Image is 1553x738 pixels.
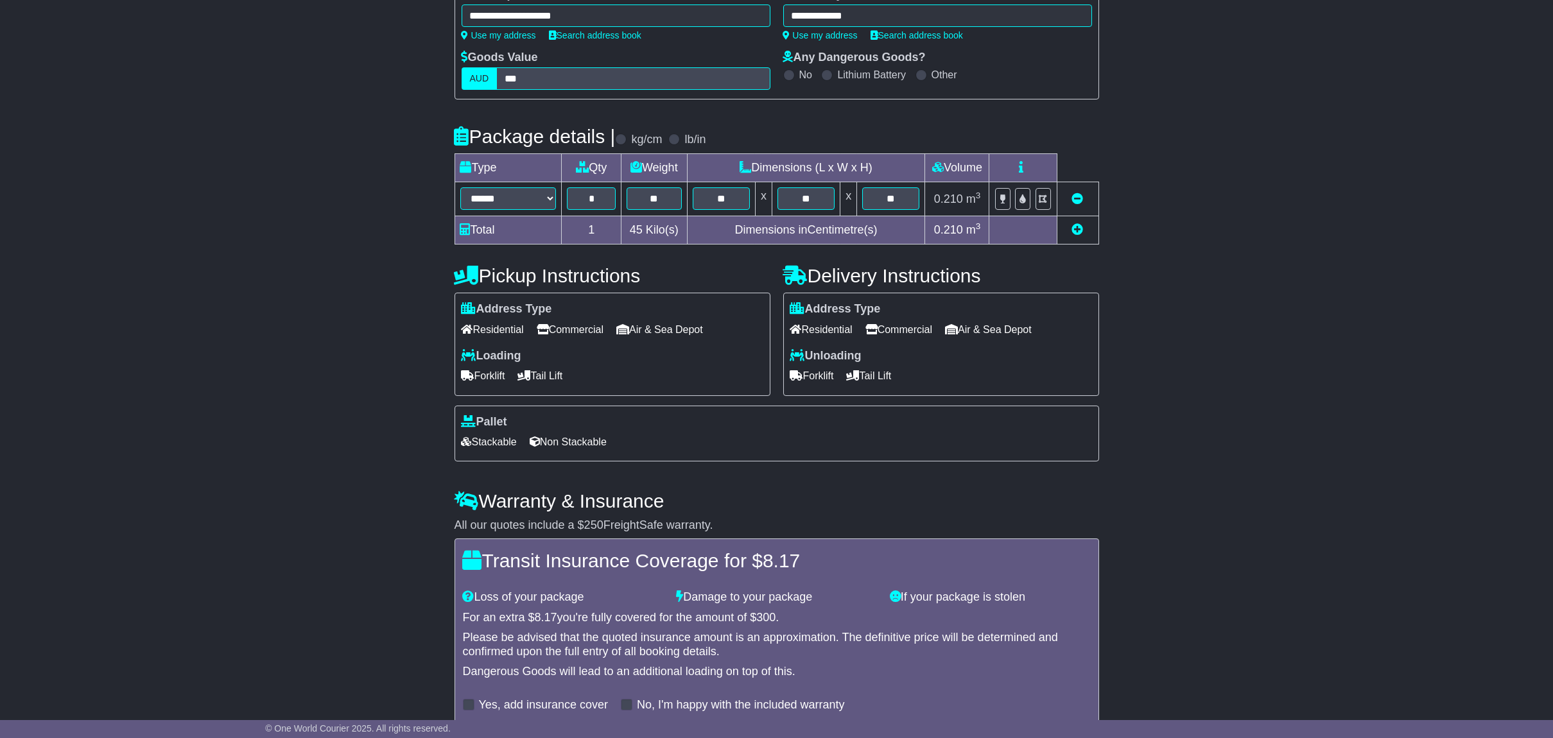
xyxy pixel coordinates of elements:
[584,519,603,531] span: 250
[549,30,641,40] a: Search address book
[621,216,687,245] td: Kilo(s)
[799,69,812,81] label: No
[756,611,776,624] span: 300
[966,223,981,236] span: m
[945,320,1032,339] span: Air & Sea Depot
[790,366,834,386] span: Forklift
[462,51,538,65] label: Goods Value
[840,182,857,216] td: x
[462,415,507,429] label: Pallet
[479,698,608,712] label: Yes, add insurance cover
[455,154,562,182] td: Type
[934,193,963,205] span: 0.210
[790,320,853,339] span: Residential
[530,432,607,452] span: Non Stackable
[562,216,621,245] td: 1
[883,590,1097,605] div: If your package is stolen
[462,67,498,90] label: AUD
[790,349,862,363] label: Unloading
[631,133,662,147] label: kg/cm
[562,154,621,182] td: Qty
[783,51,926,65] label: Any Dangerous Goods?
[621,154,687,182] td: Weight
[966,193,981,205] span: m
[462,349,521,363] label: Loading
[1072,193,1084,205] a: Remove this item
[463,611,1091,625] div: For an extra $ you're fully covered for the amount of $ .
[1072,223,1084,236] a: Add new item
[616,320,703,339] span: Air & Sea Depot
[755,182,772,216] td: x
[684,133,706,147] label: lb/in
[462,320,524,339] span: Residential
[932,69,957,81] label: Other
[455,265,770,286] h4: Pickup Instructions
[865,320,932,339] span: Commercial
[537,320,603,339] span: Commercial
[455,216,562,245] td: Total
[462,366,505,386] span: Forklift
[637,698,845,712] label: No, I'm happy with the included warranty
[535,611,557,624] span: 8.17
[871,30,963,40] a: Search address book
[763,550,800,571] span: 8.17
[976,191,981,200] sup: 3
[670,590,883,605] div: Damage to your package
[847,366,892,386] span: Tail Lift
[463,550,1091,571] h4: Transit Insurance Coverage for $
[630,223,643,236] span: 45
[455,126,616,147] h4: Package details |
[462,432,517,452] span: Stackable
[463,631,1091,658] div: Please be advised that the quoted insurance amount is an approximation. The definitive price will...
[837,69,906,81] label: Lithium Battery
[790,302,881,316] label: Address Type
[265,723,451,734] span: © One World Courier 2025. All rights reserved.
[518,366,563,386] span: Tail Lift
[455,490,1099,511] h4: Warranty & Insurance
[462,302,552,316] label: Address Type
[455,519,1099,533] div: All our quotes include a $ FreightSafe warranty.
[934,223,963,236] span: 0.210
[783,30,858,40] a: Use my address
[783,265,1099,286] h4: Delivery Instructions
[976,221,981,231] sup: 3
[456,590,670,605] div: Loss of your package
[687,154,925,182] td: Dimensions (L x W x H)
[687,216,925,245] td: Dimensions in Centimetre(s)
[462,30,536,40] a: Use my address
[925,154,989,182] td: Volume
[463,665,1091,679] div: Dangerous Goods will lead to an additional loading on top of this.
